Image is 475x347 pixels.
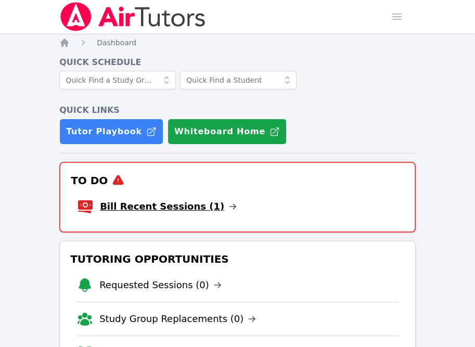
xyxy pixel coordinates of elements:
a: Bill Recent Sessions (1) [100,199,237,214]
h4: Quick Links [59,104,416,117]
input: Quick Find a Student [180,71,297,89]
nav: Breadcrumb [59,37,416,48]
a: Dashboard [97,37,136,48]
a: Tutor Playbook [59,119,163,145]
a: Study Group Replacements (0) [99,312,256,326]
h3: To Do [69,171,406,190]
button: Whiteboard Home [168,119,287,145]
span: Dashboard [97,38,136,47]
img: Air Tutors [59,2,207,31]
input: Quick Find a Study Group [59,71,176,89]
h4: Quick Schedule [59,56,416,69]
a: Requested Sessions (0) [99,278,222,292]
h3: Tutoring Opportunities [68,250,407,268]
